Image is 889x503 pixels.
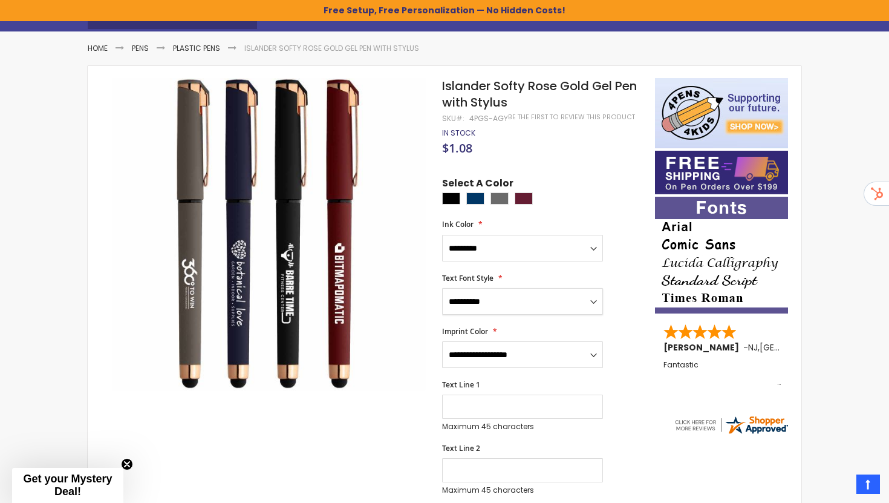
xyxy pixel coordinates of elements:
div: Grey [490,192,509,205]
li: Islander Softy Rose Gold Gel Pen with Stylus [244,44,419,53]
div: Get your Mystery Deal!Close teaser [12,468,123,503]
span: Text Line 2 [442,443,480,453]
a: Pens [132,43,149,53]
span: Text Font Style [442,273,493,283]
img: 4pens.com widget logo [673,414,789,436]
a: Top [856,475,880,494]
img: 4pens 4 kids [655,78,788,148]
div: Black [442,192,460,205]
span: [PERSON_NAME] [663,341,743,353]
span: Text Line 1 [442,380,480,390]
span: - , [743,341,848,353]
p: Maximum 45 characters [442,485,603,495]
span: NJ [748,341,758,353]
img: font-personalization-examples [655,197,788,314]
a: 4pens.com certificate URL [673,428,789,438]
a: Plastic Pens [173,43,220,53]
div: Navy Blue [466,192,484,205]
strong: SKU [442,113,464,123]
span: Islander Softy Rose Gold Gel Pen with Stylus [442,77,637,111]
img: Free shipping on orders over $199 [655,151,788,194]
span: Ink Color [442,219,474,229]
span: $1.08 [442,140,472,156]
div: Fantastic [663,361,781,387]
button: Close teaser [121,458,133,470]
div: Availability [442,128,475,138]
p: Maximum 45 characters [442,422,603,432]
a: Home [88,43,108,53]
a: Be the first to review this product [508,113,635,122]
div: Dark Red [515,192,533,205]
span: [GEOGRAPHIC_DATA] [760,341,848,353]
span: Imprint Color [442,326,488,337]
span: Select A Color [442,177,513,193]
img: Islander Softy Rose Gold Gel Pen with Stylus [112,76,426,390]
div: 4PGS-AGY [469,114,508,123]
span: In stock [442,128,475,138]
span: Get your Mystery Deal! [23,473,112,498]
